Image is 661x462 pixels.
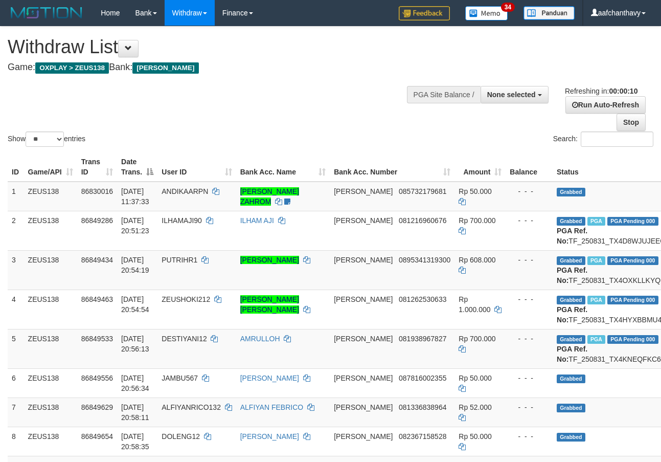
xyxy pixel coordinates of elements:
span: PGA Pending [607,296,658,304]
b: PGA Ref. No: [557,305,587,324]
div: - - - [510,255,549,265]
th: User ID: activate to sort column ascending [157,152,236,182]
span: ZEUSHOKI212 [162,295,210,303]
span: Refreshing in: [565,87,637,95]
span: Copy 082367158528 to clipboard [399,432,446,441]
label: Show entries [8,131,85,147]
span: Copy 081336838964 to clipboard [399,403,446,411]
td: ZEUS138 [24,398,77,427]
span: Rp 608.000 [459,256,495,264]
span: Grabbed [557,335,585,344]
button: None selected [481,86,549,103]
strong: 00:00:10 [609,87,637,95]
span: Marked by aafRornrotha [587,217,605,226]
span: PGA Pending [607,217,658,226]
td: 4 [8,290,24,329]
th: Date Trans.: activate to sort column descending [117,152,157,182]
a: [PERSON_NAME] [240,374,299,382]
span: ALFIYANRICO132 [162,403,221,411]
td: ZEUS138 [24,290,77,329]
span: [DATE] 20:56:34 [121,374,149,392]
th: Balance [506,152,553,182]
td: 2 [8,211,24,250]
span: Grabbed [557,375,585,383]
a: [PERSON_NAME] [240,432,299,441]
b: PGA Ref. No: [557,266,587,284]
span: [PERSON_NAME] [334,432,393,441]
span: [PERSON_NAME] [334,216,393,225]
span: 86849654 [81,432,113,441]
span: PGA Pending [607,335,658,344]
div: - - - [510,186,549,196]
td: 3 [8,250,24,290]
span: 86849463 [81,295,113,303]
span: Grabbed [557,296,585,304]
span: Copy 085732179681 to clipboard [399,187,446,195]
span: 86830016 [81,187,113,195]
a: Stop [617,114,646,131]
div: - - - [510,402,549,412]
label: Search: [553,131,653,147]
td: ZEUS138 [24,427,77,456]
span: None selected [487,91,536,99]
span: Copy 087816002355 to clipboard [399,374,446,382]
a: [PERSON_NAME] [PERSON_NAME] [240,295,299,314]
span: OXPLAY > ZEUS138 [35,62,109,74]
th: Game/API: activate to sort column ascending [24,152,77,182]
img: panduan.png [523,6,575,20]
th: Trans ID: activate to sort column ascending [77,152,117,182]
td: 5 [8,329,24,368]
span: [PERSON_NAME] [334,403,393,411]
h1: Withdraw List [8,37,430,57]
span: PGA Pending [607,256,658,265]
span: [PERSON_NAME] [334,295,393,303]
span: DESTIYANI12 [162,335,207,343]
span: PUTRIHR1 [162,256,197,264]
span: [DATE] 20:54:54 [121,295,149,314]
span: Marked by aafRornrotha [587,296,605,304]
span: [DATE] 20:56:13 [121,335,149,353]
span: Copy 081216960676 to clipboard [399,216,446,225]
img: Button%20Memo.svg [465,6,508,20]
span: Rp 50.000 [459,432,492,441]
span: [DATE] 20:58:11 [121,403,149,422]
span: Grabbed [557,404,585,412]
td: ZEUS138 [24,368,77,398]
span: Rp 700.000 [459,335,495,343]
img: MOTION_logo.png [8,5,85,20]
span: Grabbed [557,188,585,196]
span: Grabbed [557,433,585,442]
span: Rp 50.000 [459,187,492,195]
td: 7 [8,398,24,427]
span: [PERSON_NAME] [132,62,198,74]
td: 8 [8,427,24,456]
span: 86849434 [81,256,113,264]
img: Feedback.jpg [399,6,450,20]
div: - - - [510,294,549,304]
span: 34 [501,3,515,12]
div: - - - [510,334,549,344]
th: ID [8,152,24,182]
div: - - - [510,373,549,383]
input: Search: [581,131,653,147]
a: ILHAM AJI [240,216,274,225]
td: 6 [8,368,24,398]
span: Copy 081262530633 to clipboard [399,295,446,303]
span: [DATE] 11:37:33 [121,187,149,206]
span: Grabbed [557,217,585,226]
th: Amount: activate to sort column ascending [454,152,506,182]
span: [PERSON_NAME] [334,187,393,195]
span: Grabbed [557,256,585,265]
select: Showentries [26,131,64,147]
span: Copy 0895341319300 to clipboard [399,256,450,264]
span: 86849556 [81,374,113,382]
a: [PERSON_NAME] ZAHROM [240,187,299,206]
span: Rp 50.000 [459,374,492,382]
span: ILHAMAJI90 [162,216,202,225]
a: ALFIYAN FEBRICO [240,403,303,411]
th: Bank Acc. Number: activate to sort column ascending [330,152,454,182]
span: [PERSON_NAME] [334,335,393,343]
td: 1 [8,182,24,211]
span: Marked by aafRornrotha [587,256,605,265]
span: 86849286 [81,216,113,225]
